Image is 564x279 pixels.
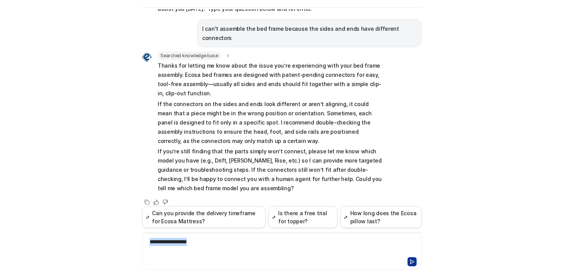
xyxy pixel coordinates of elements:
button: Can you provide the delivery timeframe for Ecosa Mattress? [142,206,266,228]
img: Widget [142,53,152,62]
p: If the connectors on the sides and ends look different or aren’t aligning, it could mean that a p... [158,100,382,146]
button: Is there a free trial for topper? [269,206,337,228]
p: If you’re still finding that the parts simply won’t connect, please let me know which model you h... [158,147,382,193]
p: I can't assemble the bed frame because the sides and ends have different connectors [202,24,417,43]
span: Searched knowledge base [158,52,221,60]
button: How long does the Ecosa pillow last? [340,206,422,228]
p: Thanks for letting me know about the issue you’re experiencing with your bed frame assembly. Ecos... [158,61,382,98]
